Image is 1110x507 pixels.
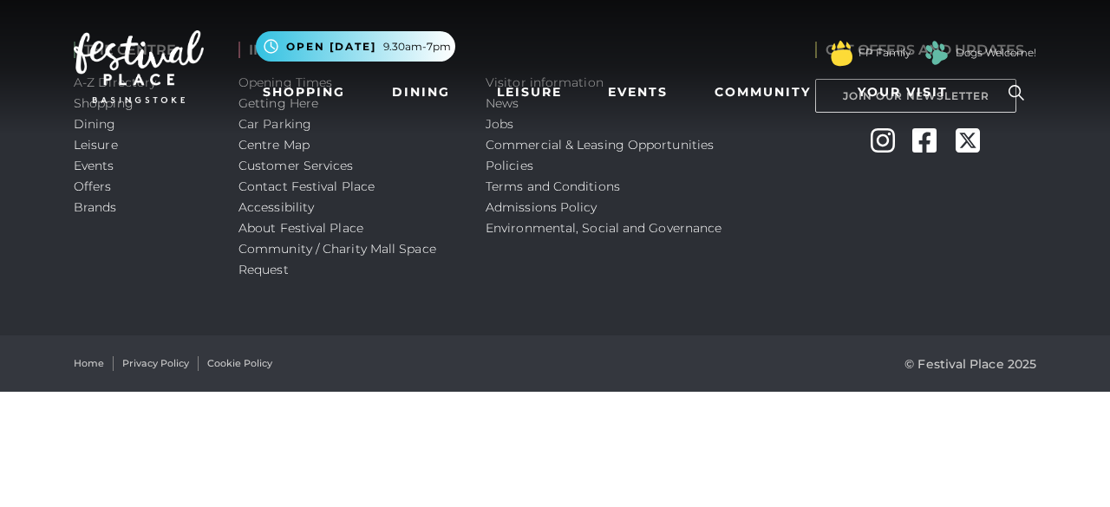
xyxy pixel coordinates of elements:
a: Leisure [490,76,569,108]
a: Accessibility [238,199,314,215]
a: Your Visit [851,76,963,108]
a: Brands [74,199,117,215]
img: Festival Place Logo [74,30,204,103]
a: Dining [385,76,457,108]
a: Terms and Conditions [486,179,620,194]
a: Policies [486,158,533,173]
a: Shopping [256,76,352,108]
a: Privacy Policy [122,356,189,371]
a: Customer Services [238,158,354,173]
a: Environmental, Social and Governance [486,220,721,236]
button: Open [DATE] 9.30am-7pm [256,31,455,62]
a: FP Family [859,45,911,61]
a: Centre Map [238,137,310,153]
a: Admissions Policy [486,199,597,215]
a: About Festival Place [238,220,363,236]
span: 9.30am-7pm [383,39,451,55]
a: Community / Charity Mall Space Request [238,241,436,277]
a: Events [601,76,675,108]
a: Community [708,76,818,108]
a: Contact Festival Place [238,179,375,194]
a: Cookie Policy [207,356,272,371]
a: Offers [74,179,112,194]
a: Events [74,158,114,173]
a: Commercial & Leasing Opportunities [486,137,714,153]
p: © Festival Place 2025 [904,354,1036,374]
a: Home [74,356,104,371]
span: Your Visit [858,83,948,101]
a: Leisure [74,137,118,153]
span: Open [DATE] [286,39,376,55]
a: Dogs Welcome! [956,45,1036,61]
